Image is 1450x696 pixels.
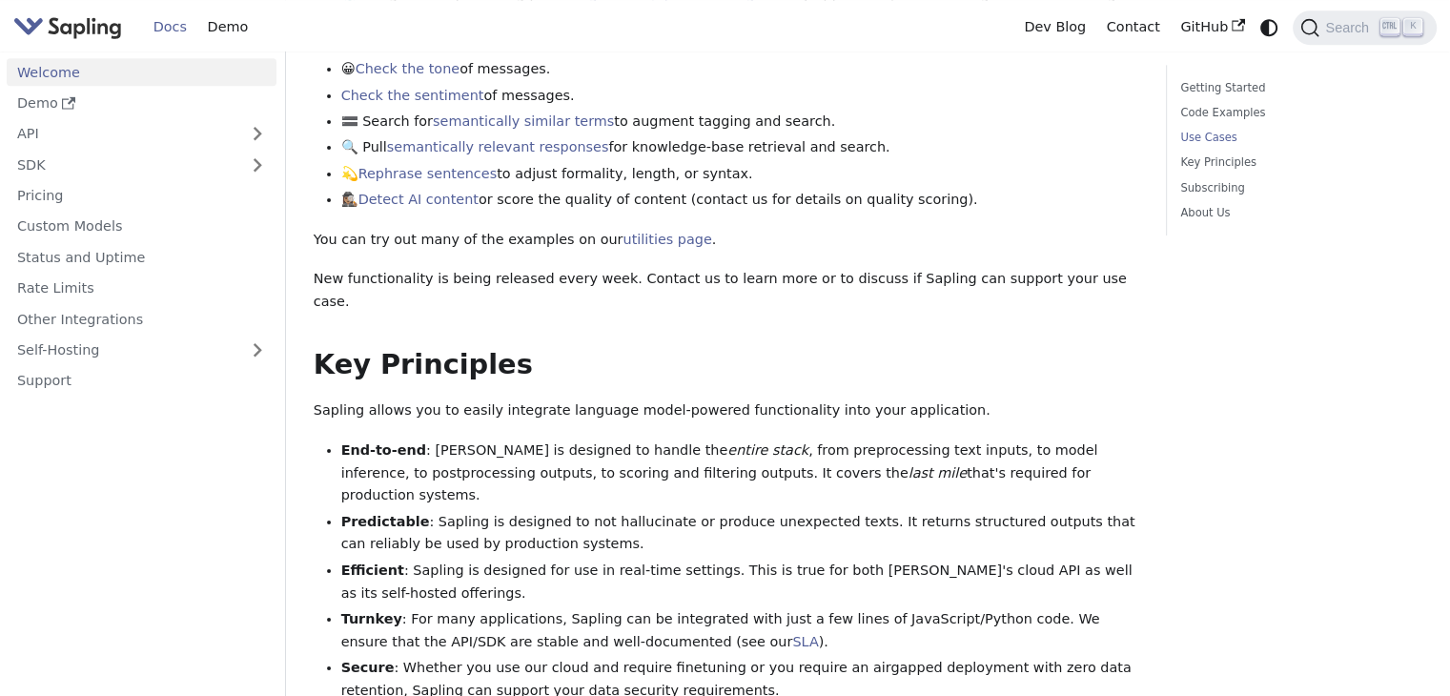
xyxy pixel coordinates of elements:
button: Expand sidebar category 'SDK' [238,151,276,178]
a: semantically relevant responses [387,139,609,154]
li: 🟰 Search for to augment tagging and search. [341,111,1139,133]
kbd: K [1403,18,1422,35]
p: Sapling allows you to easily integrate language model-powered functionality into your application. [314,399,1138,422]
h2: Key Principles [314,348,1138,382]
a: Subscribing [1180,179,1416,197]
li: 🕵🏽‍♀️ or score the quality of content (contact us for details on quality scoring). [341,189,1139,212]
a: Welcome [7,58,276,86]
li: 💫 to adjust formality, length, or syntax. [341,163,1139,186]
a: About Us [1180,204,1416,222]
a: Self-Hosting [7,337,276,364]
strong: Secure [341,660,395,675]
a: Support [7,367,276,395]
button: Search (Ctrl+K) [1293,10,1436,45]
a: SLA [792,634,818,649]
p: You can try out many of the examples on our . [314,229,1138,252]
a: GitHub [1170,12,1255,42]
li: : For many applications, Sapling can be integrated with just a few lines of JavaScript/Python cod... [341,608,1139,654]
a: Sapling.ai [13,13,129,41]
em: entire stack [727,442,808,458]
a: Check the tone [356,61,460,76]
a: API [7,120,238,148]
a: Use Cases [1180,129,1416,147]
em: last mile [909,465,967,481]
p: New functionality is being released every week. Contact us to learn more or to discuss if Sapling... [314,268,1138,314]
a: utilities page [623,232,711,247]
strong: End-to-end [341,442,426,458]
li: : Sapling is designed to not hallucinate or produce unexpected texts. It returns structured outpu... [341,511,1139,557]
a: Key Principles [1180,154,1416,172]
a: Demo [7,90,276,117]
a: Detect AI content [358,192,479,207]
li: 🔍 Pull for knowledge-base retrieval and search. [341,136,1139,159]
strong: Turnkey [341,611,402,626]
strong: Efficient [341,563,404,578]
li: : Sapling is designed for use in real-time settings. This is true for both [PERSON_NAME]'s cloud ... [341,560,1139,605]
img: Sapling.ai [13,13,122,41]
li: 😀 of messages. [341,58,1139,81]
li: of messages. [341,85,1139,108]
span: Search [1319,20,1380,35]
a: Pricing [7,182,276,210]
button: Switch between dark and light mode (currently system mode) [1256,13,1283,41]
strong: Predictable [341,514,430,529]
a: Getting Started [1180,79,1416,97]
a: Contact [1096,12,1171,42]
button: Expand sidebar category 'API' [238,120,276,148]
a: semantically similar terms [433,113,614,129]
a: Demo [197,12,258,42]
a: Rate Limits [7,275,276,302]
a: Check the sentiment [341,88,484,103]
a: Rephrase sentences [358,166,497,181]
a: Status and Uptime [7,243,276,271]
a: Code Examples [1180,104,1416,122]
a: Dev Blog [1013,12,1095,42]
a: Custom Models [7,213,276,240]
a: Other Integrations [7,305,276,333]
a: Docs [143,12,197,42]
li: : [PERSON_NAME] is designed to handle the , from preprocessing text inputs, to model inference, t... [341,440,1139,507]
a: SDK [7,151,238,178]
